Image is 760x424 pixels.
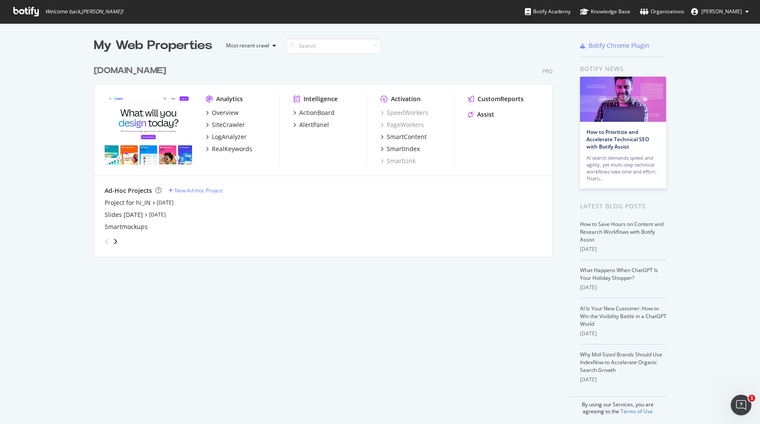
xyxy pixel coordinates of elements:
[226,43,269,48] div: Most recent crawl
[94,37,212,54] div: My Web Properties
[381,145,420,153] a: SmartIndex
[206,121,245,129] a: SiteCrawler
[580,351,662,374] a: Why Mid-Sized Brands Should Use IndexNow to Accelerate Organic Search Growth
[299,108,335,117] div: ActionBoard
[212,145,252,153] div: RealKeywords
[468,110,494,119] a: Assist
[387,133,427,141] div: SmartContent
[580,266,658,282] a: What Happens When ChatGPT Is Your Holiday Shopper?
[206,133,247,141] a: LogAnalyzer
[219,39,279,53] button: Most recent crawl
[175,187,223,194] div: New Ad-Hoc Project
[381,121,424,129] a: PageWorkers
[105,210,143,219] a: Slides [DATE]
[94,65,170,77] a: [DOMAIN_NAME]
[391,95,421,103] div: Activation
[45,8,123,15] span: Welcome back, [PERSON_NAME] !
[640,7,684,16] div: Organizations
[212,133,247,141] div: LogAnalyzer
[381,157,416,165] a: SmartLink
[731,395,751,415] iframe: Intercom live chat
[168,187,223,194] a: New Ad-Hoc Project
[580,376,667,384] div: [DATE]
[620,408,653,415] a: Terms of Use
[580,41,649,50] a: Botify Chrome Plugin
[580,220,664,243] a: How to Save Hours on Content and Research Workflows with Botify Assist
[580,77,666,122] img: How to Prioritize and Accelerate Technical SEO with Botify Assist
[580,305,667,328] a: AI Is Your New Customer: How to Win the Visibility Battle in a ChatGPT World
[684,5,756,19] button: [PERSON_NAME]
[112,237,118,246] div: angle-right
[293,121,329,129] a: AlertPanel
[580,330,667,337] div: [DATE]
[94,54,559,257] div: grid
[468,95,524,103] a: CustomReports
[543,68,552,75] div: Pro
[212,121,245,129] div: SiteCrawler
[105,198,151,207] a: Project for hi_IN
[477,110,494,119] div: Assist
[94,65,166,77] div: [DOMAIN_NAME]
[580,245,667,253] div: [DATE]
[569,396,667,415] div: By using our Services, you are agreeing to the
[206,145,252,153] a: RealKeywords
[387,145,420,153] div: SmartIndex
[216,95,243,103] div: Analytics
[701,8,742,15] span: CJ Camua
[748,395,755,402] span: 1
[580,64,667,74] div: Botify news
[381,108,428,117] a: SpeedWorkers
[101,235,112,248] div: angle-left
[478,95,524,103] div: CustomReports
[212,108,239,117] div: Overview
[105,95,192,164] img: canva.com
[381,133,427,141] a: SmartContent
[149,211,166,218] a: [DATE]
[525,7,571,16] div: Botify Academy
[286,38,381,53] input: Search
[580,7,630,16] div: Knowledge Base
[589,41,649,50] div: Botify Chrome Plugin
[105,186,152,195] div: Ad-Hoc Projects
[299,121,329,129] div: AlertPanel
[586,128,649,150] a: How to Prioritize and Accelerate Technical SEO with Botify Assist
[580,201,667,211] div: Latest Blog Posts
[157,199,174,206] a: [DATE]
[580,284,667,291] div: [DATE]
[586,155,660,182] div: AI search demands speed and agility, yet multi-step technical workflows take time and effort. Tha...
[304,95,338,103] div: Intelligence
[206,108,239,117] a: Overview
[105,223,148,231] a: Smartmockups
[293,108,335,117] a: ActionBoard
